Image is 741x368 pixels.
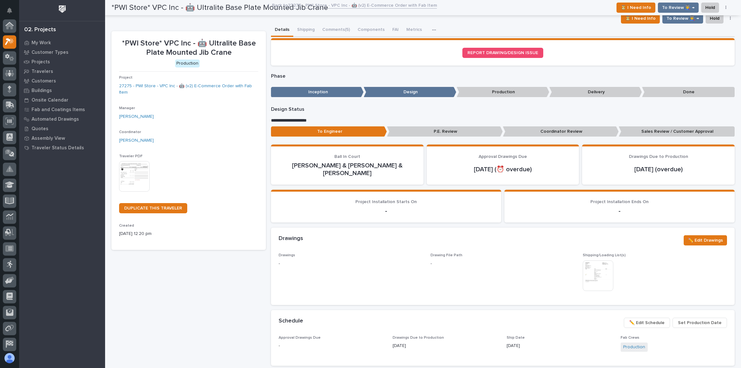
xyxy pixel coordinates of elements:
[19,133,105,143] a: Assembly View
[119,113,154,120] a: [PERSON_NAME]
[119,230,258,237] p: [DATE] 12:20 pm
[462,48,543,58] a: REPORT DRAWING/DESIGN ISSUE
[279,318,303,325] h2: Schedule
[431,260,432,267] p: -
[8,8,16,18] div: Notifications
[19,143,105,152] a: Traveler Status Details
[629,319,665,327] span: ✏️ Edit Schedule
[124,206,182,210] span: DUPLICATE THIS TRAVELER
[387,126,503,137] p: P.E. Review
[271,87,364,97] p: Inception
[512,207,727,215] p: -
[119,39,258,57] p: *PWI Store* VPC Inc - 🤖 Ultralite Base Plate Mounted Jib Crane
[271,24,293,37] button: Details
[19,57,105,67] a: Projects
[293,24,318,37] button: Shipping
[334,154,360,159] span: Ball In Court
[56,3,68,15] img: Workspace Logo
[32,97,68,103] p: Onsite Calendar
[662,13,703,24] button: To Review 👨‍🏭 →
[503,126,619,137] p: Coordinator Review
[678,319,722,327] span: Set Production Date
[354,24,388,37] button: Components
[434,166,572,173] p: [DATE] (⏰ overdue)
[119,76,132,80] span: Project
[624,318,670,328] button: ✏️ Edit Schedule
[32,117,79,122] p: Automated Drawings
[688,237,723,244] span: ✏️ Edit Drawings
[673,318,727,328] button: Set Production Date
[19,114,105,124] a: Automated Drawings
[457,87,549,97] p: Production
[32,126,48,132] p: Quotes
[32,88,52,94] p: Buildings
[119,130,141,134] span: Coordinator
[684,235,727,245] button: ✏️ Edit Drawings
[279,336,321,340] span: Approval Drawings Due
[119,137,154,144] a: [PERSON_NAME]
[629,154,688,159] span: Drawings Due to Production
[710,15,719,22] span: Hold
[19,76,105,86] a: Customers
[119,203,187,213] a: DUPLICATE THIS TRAVELER
[119,154,143,158] span: Traveler PDF
[19,38,105,47] a: My Work
[467,51,538,55] span: REPORT DRAWING/DESIGN ISSUE
[279,253,295,257] span: Drawings
[279,260,423,267] p: -
[666,15,699,22] span: To Review 👨‍🏭 →
[19,105,105,114] a: Fab and Coatings Items
[479,154,527,159] span: Approval Drawings Due
[388,24,403,37] button: FAI
[583,253,626,257] span: Shipping/Loading List(s)
[119,106,135,110] span: Manager
[32,136,65,141] p: Assembly View
[32,59,50,65] p: Projects
[24,26,56,33] div: 02. Projects
[619,126,735,137] p: Sales Review / Customer Approval
[590,200,649,204] span: Project Installation Ends On
[19,124,105,133] a: Quotes
[393,336,444,340] span: Drawings Due to Production
[32,69,53,74] p: Travelers
[623,344,645,350] a: Production
[272,1,437,9] a: Back to27275 - PWI Store - VPC Inc - 🤖 (v2) E-Commerce Order with Fab Item
[431,253,462,257] span: Drawing File Path
[119,224,134,228] span: Created
[271,73,735,79] p: Phase
[32,78,56,84] p: Customers
[318,24,354,37] button: Comments (5)
[279,162,416,177] p: [PERSON_NAME] & [PERSON_NAME] & [PERSON_NAME]
[119,83,258,96] a: 27275 - PWI Store - VPC Inc - 🤖 (v2) E-Commerce Order with Fab Item
[621,336,639,340] span: Fab Crews
[32,107,85,113] p: Fab and Coatings Items
[19,86,105,95] a: Buildings
[393,343,499,349] p: [DATE]
[279,343,385,349] p: -
[590,166,727,173] p: [DATE] (overdue)
[364,87,456,97] p: Design
[706,13,723,24] button: Hold
[19,67,105,76] a: Travelers
[19,47,105,57] a: Customer Types
[3,351,16,365] button: users-avatar
[621,13,660,24] button: ⏳ I Need Info
[507,343,613,349] p: [DATE]
[625,15,656,22] span: ⏳ I Need Info
[271,126,387,137] p: To Engineer
[271,106,735,112] p: Design Status
[175,60,200,67] div: Production
[32,145,84,151] p: Traveler Status Details
[279,235,303,242] h2: Drawings
[549,87,642,97] p: Delivery
[19,95,105,105] a: Onsite Calendar
[642,87,735,97] p: Done
[32,50,68,55] p: Customer Types
[3,4,16,17] button: Notifications
[403,24,426,37] button: Metrics
[507,336,525,340] span: Ship Date
[355,200,417,204] span: Project Installation Starts On
[279,207,494,215] p: -
[32,40,51,46] p: My Work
